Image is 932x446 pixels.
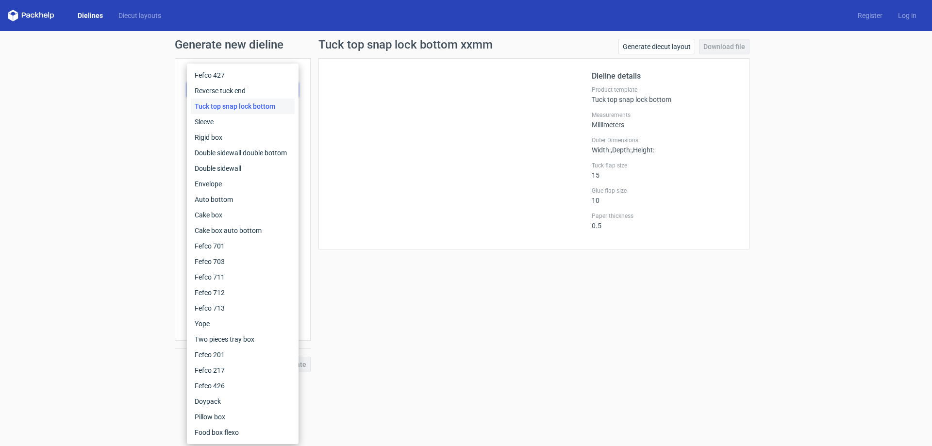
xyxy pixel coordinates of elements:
div: Tuck top snap lock bottom [592,86,737,103]
div: Tuck top snap lock bottom [191,99,295,114]
div: Millimeters [592,111,737,129]
a: Generate diecut layout [618,39,695,54]
div: Fefco 217 [191,363,295,378]
div: Fefco 427 [191,67,295,83]
a: Register [850,11,890,20]
div: Envelope [191,176,295,192]
div: Fefco 713 [191,300,295,316]
a: Diecut layouts [111,11,169,20]
h1: Generate new dieline [175,39,757,50]
label: Measurements [592,111,737,119]
div: Double sidewall [191,161,295,176]
div: Sleeve [191,114,295,130]
label: Paper thickness [592,212,737,220]
div: Fefco 701 [191,238,295,254]
span: , Height : [632,146,654,154]
label: Tuck flap size [592,162,737,169]
div: Fefco 711 [191,269,295,285]
div: Cake box auto bottom [191,223,295,238]
div: Reverse tuck end [191,83,295,99]
div: Fefco 703 [191,254,295,269]
div: Fefco 712 [191,285,295,300]
div: Auto bottom [191,192,295,207]
a: Log in [890,11,924,20]
h1: Tuck top snap lock bottom xxmm [318,39,493,50]
span: , Depth : [611,146,632,154]
h2: Dieline details [592,70,737,82]
div: 0.5 [592,212,737,230]
div: Fefco 201 [191,347,295,363]
div: 10 [592,187,737,204]
div: Doypack [191,394,295,409]
div: Food box flexo [191,425,295,440]
a: Dielines [70,11,111,20]
label: Product template [592,86,737,94]
label: Outer Dimensions [592,136,737,144]
div: Double sidewall double bottom [191,145,295,161]
label: Glue flap size [592,187,737,195]
div: Cake box [191,207,295,223]
span: Width : [592,146,611,154]
div: Pillow box [191,409,295,425]
div: Rigid box [191,130,295,145]
div: Fefco 426 [191,378,295,394]
div: 15 [592,162,737,179]
div: Two pieces tray box [191,331,295,347]
div: Yope [191,316,295,331]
